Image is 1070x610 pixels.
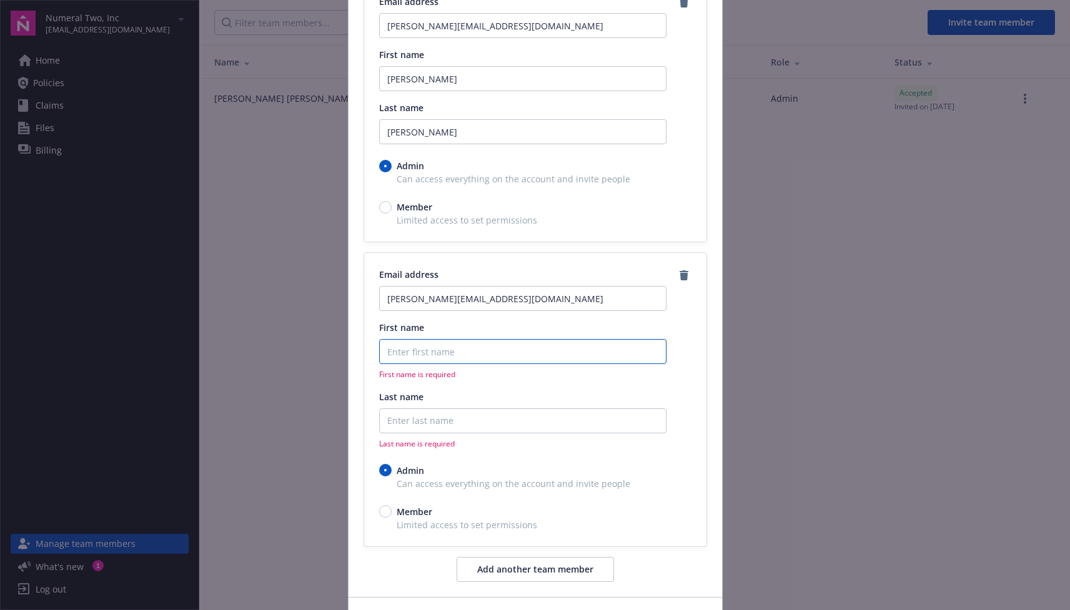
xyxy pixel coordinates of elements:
[379,339,666,364] input: Enter first name
[379,408,666,433] input: Enter last name
[379,438,666,449] span: Last name is required
[364,252,707,546] div: email
[379,160,392,172] input: Admin
[379,102,424,114] span: Last name
[379,322,424,333] span: First name
[379,13,666,38] input: Enter an email address
[379,119,666,144] input: Enter last name
[379,391,424,403] span: Last name
[379,172,691,185] span: Can access everything on the account and invite people
[379,268,438,280] span: Email address
[379,369,666,380] span: First name is required
[397,159,424,172] span: Admin
[379,49,424,61] span: First name
[379,286,666,311] input: Enter an email address
[379,201,392,214] input: Member
[379,214,691,227] span: Limited access to set permissions
[397,200,432,214] span: Member
[379,66,666,91] input: Enter first name
[676,268,691,283] a: remove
